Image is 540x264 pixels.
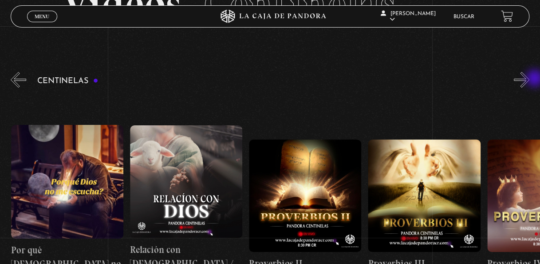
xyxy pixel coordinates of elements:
span: Cerrar [32,21,53,28]
span: [PERSON_NAME] [381,11,436,22]
a: View your shopping cart [501,10,513,22]
button: Next [514,72,529,88]
span: Menu [35,14,49,19]
button: Previous [11,72,26,88]
h3: Centinelas [37,77,98,85]
a: Buscar [453,14,474,20]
